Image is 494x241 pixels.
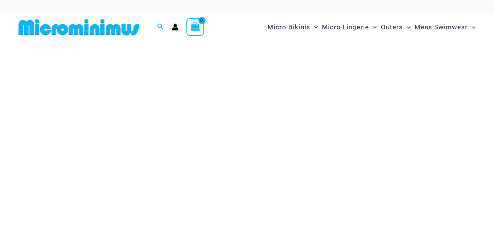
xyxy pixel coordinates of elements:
[310,17,318,37] span: Menu Toggle
[172,24,179,31] a: Account icon link
[266,15,320,39] a: Micro BikinisMenu ToggleMenu Toggle
[15,19,142,36] img: MM SHOP LOGO FLAT
[264,14,479,40] nav: Site Navigation
[322,17,369,37] span: Micro Lingerie
[413,15,477,39] a: Mens SwimwearMenu ToggleMenu Toggle
[403,17,411,37] span: Menu Toggle
[381,17,403,37] span: Outers
[468,17,475,37] span: Menu Toggle
[186,18,204,36] a: View Shopping Cart, empty
[320,15,379,39] a: Micro LingerieMenu ToggleMenu Toggle
[379,15,413,39] a: OutersMenu ToggleMenu Toggle
[369,17,377,37] span: Menu Toggle
[267,17,310,37] span: Micro Bikinis
[414,17,468,37] span: Mens Swimwear
[157,22,164,32] a: Search icon link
